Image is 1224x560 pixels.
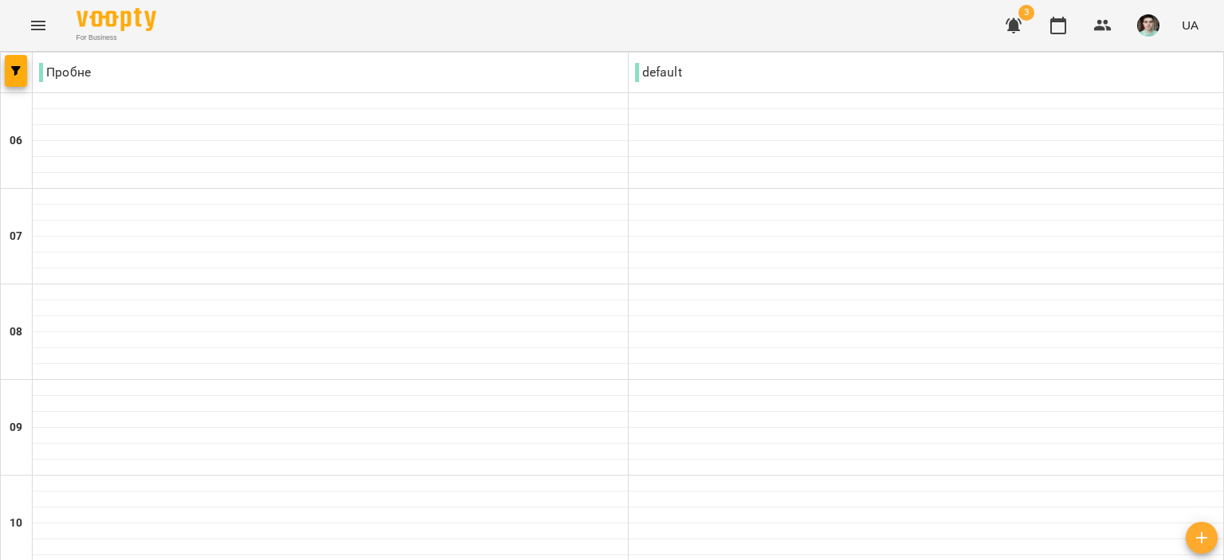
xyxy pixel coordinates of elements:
button: Menu [19,6,57,45]
button: UA [1175,10,1205,40]
button: Створити урок [1186,522,1218,554]
span: 3 [1018,5,1034,21]
h6: 06 [10,132,22,150]
h6: 10 [10,515,22,532]
span: For Business [76,33,156,43]
p: Пробне [39,63,91,82]
h6: 07 [10,228,22,245]
img: 8482cb4e613eaef2b7d25a10e2b5d949.jpg [1137,14,1159,37]
p: default [635,63,682,82]
h6: 09 [10,419,22,437]
img: Voopty Logo [76,8,156,31]
h6: 08 [10,323,22,341]
span: UA [1182,17,1198,33]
